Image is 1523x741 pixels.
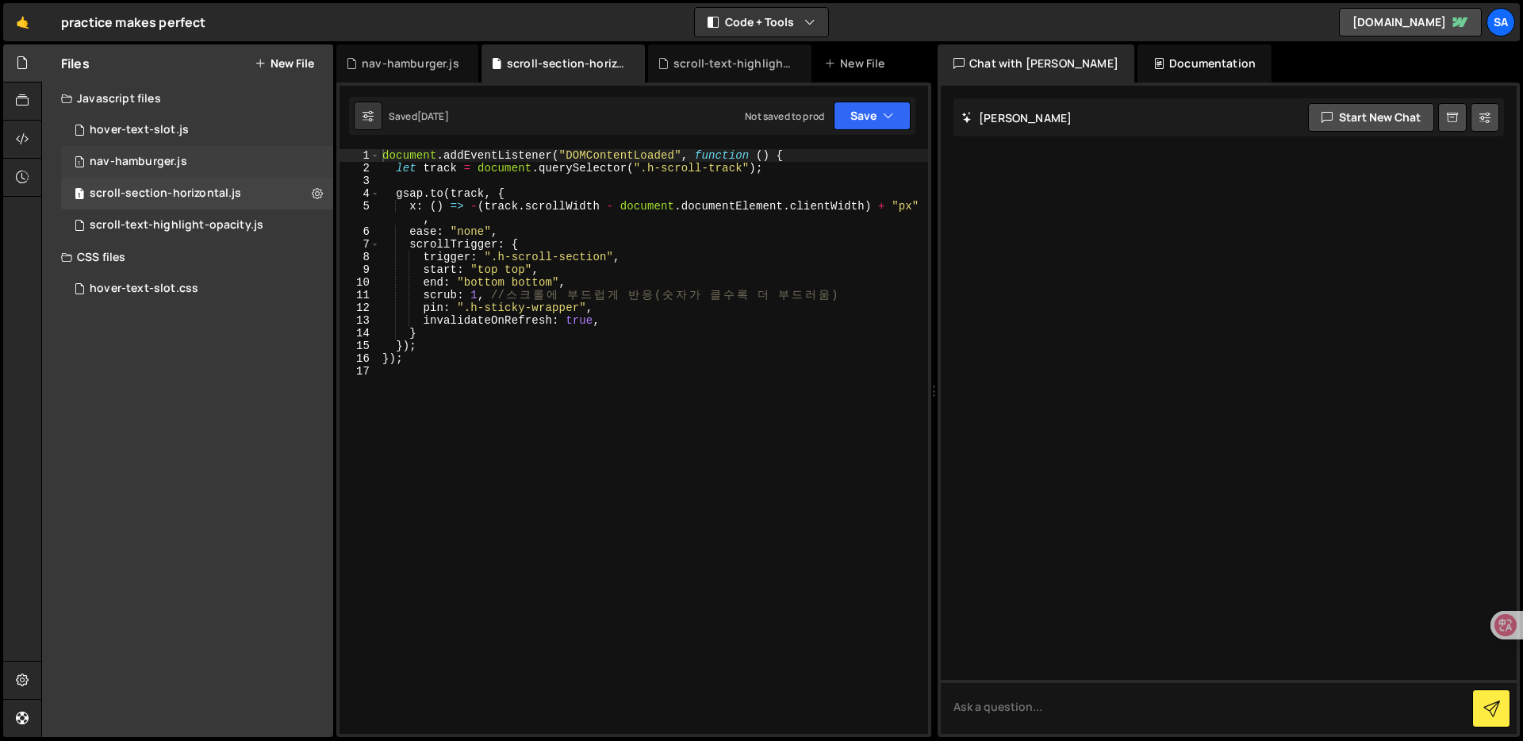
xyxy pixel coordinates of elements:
div: scroll-section-horizontal.js [507,56,626,71]
a: 🤙 [3,3,42,41]
div: Saved [389,109,449,123]
button: Code + Tools [695,8,828,36]
div: 15 [340,340,380,352]
div: practice makes perfect [61,13,206,32]
div: 8 [340,251,380,263]
div: hover-text-slot.js [90,123,189,137]
div: nav-hamburger.js [90,155,187,169]
button: Save [834,102,911,130]
h2: [PERSON_NAME] [961,110,1072,125]
div: [DATE] [417,109,449,123]
button: New File [255,57,314,70]
h2: Files [61,55,90,72]
div: nav-hamburger.js [362,56,459,71]
div: 2 [340,162,380,175]
div: 16074/44793.js [61,114,333,146]
div: 16074/44721.js [61,178,333,209]
div: 16 [340,352,380,365]
div: Not saved to prod [745,109,824,123]
div: 7 [340,238,380,251]
a: SA [1487,8,1515,36]
div: 1 [340,149,380,162]
div: 16074/44790.js [61,146,333,178]
div: 5 [340,200,380,225]
div: Chat with [PERSON_NAME] [938,44,1134,83]
div: 3 [340,175,380,187]
span: 1 [75,157,84,170]
div: 11 [340,289,380,301]
div: Javascript files [42,83,333,114]
span: 1 [75,189,84,202]
div: CSS files [42,241,333,273]
div: New File [824,56,891,71]
div: 16074/44717.js [61,209,333,241]
div: 17 [340,365,380,378]
div: 16074/44794.css [61,273,333,305]
div: 13 [340,314,380,327]
div: scroll-text-highlight-opacity.js [90,218,263,232]
div: 14 [340,327,380,340]
div: 6 [340,225,380,238]
button: Start new chat [1308,103,1434,132]
div: hover-text-slot.css [90,282,198,296]
div: 9 [340,263,380,276]
div: Documentation [1137,44,1272,83]
div: scroll-text-highlight-opacity.js [673,56,792,71]
div: scroll-section-horizontal.js [90,186,241,201]
div: 10 [340,276,380,289]
a: [DOMAIN_NAME] [1339,8,1482,36]
div: 12 [340,301,380,314]
div: 4 [340,187,380,200]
